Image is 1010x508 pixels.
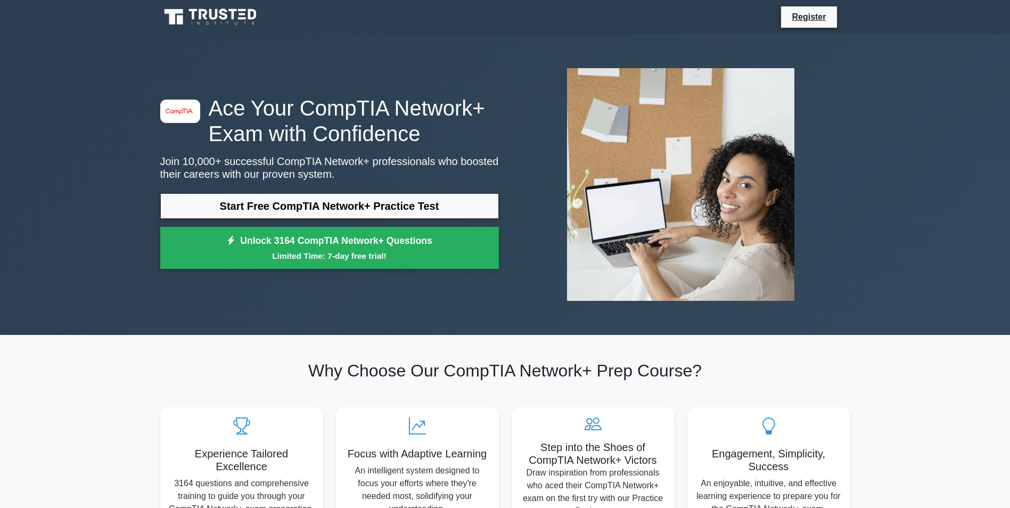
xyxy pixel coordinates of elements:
[174,250,486,262] small: Limited Time: 7-day free trial!
[160,95,499,146] h1: Ace Your CompTIA Network+ Exam with Confidence
[344,447,490,460] h5: Focus with Adaptive Learning
[169,447,315,473] h5: Experience Tailored Excellence
[696,447,842,473] h5: Engagement, Simplicity, Success
[785,10,832,23] a: Register
[160,193,499,219] a: Start Free CompTIA Network+ Practice Test
[520,441,666,466] h5: Step into the Shoes of CompTIA Network+ Victors
[160,227,499,269] a: Unlock 3164 CompTIA Network+ QuestionsLimited Time: 7-day free trial!
[160,360,850,381] h2: Why Choose Our CompTIA Network+ Prep Course?
[160,155,499,181] p: Join 10,000+ successful CompTIA Network+ professionals who boosted their careers with our proven ...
